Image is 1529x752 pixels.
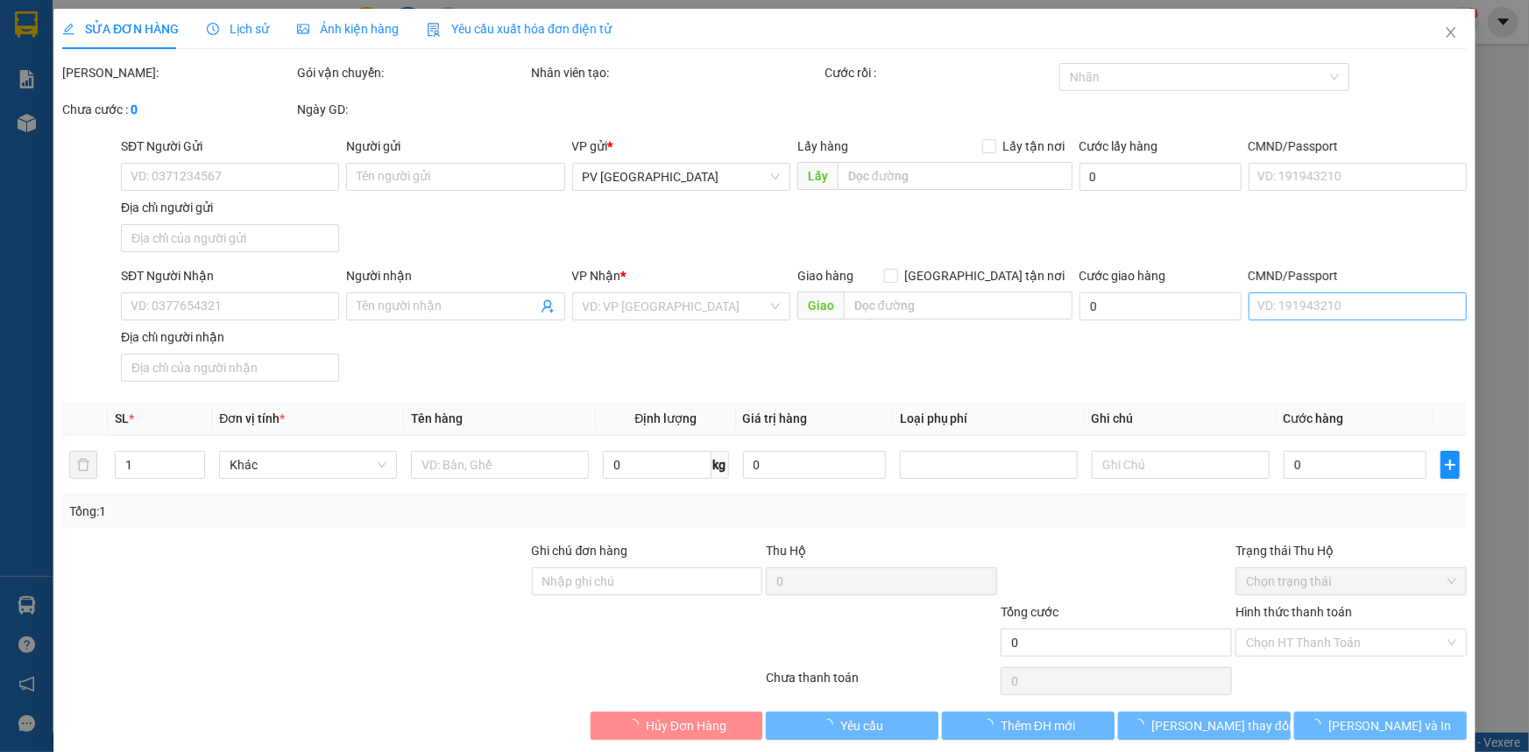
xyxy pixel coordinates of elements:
[838,162,1072,190] input: Dọc đường
[62,63,294,82] div: [PERSON_NAME]:
[346,266,564,285] div: Người nhận
[1001,605,1058,619] span: Tổng cước
[411,411,463,425] span: Tên hàng
[626,719,646,731] span: loading
[1132,719,1151,731] span: loading
[207,22,269,36] span: Lịch sử
[1080,292,1242,320] input: Cước giao hàng
[1284,411,1344,425] span: Cước hàng
[62,23,74,35] span: edit
[62,22,179,36] span: SỬA ĐƠN HÀNG
[797,269,853,283] span: Giao hàng
[797,162,838,190] span: Lấy
[1151,716,1292,735] span: [PERSON_NAME] thay đổi
[1092,451,1270,479] input: Ghi Chú
[62,100,294,119] div: Chưa cước :
[766,544,806,558] span: Thu Hộ
[1080,163,1242,191] input: Cước lấy hàng
[634,411,697,425] span: Định lượng
[346,137,564,156] div: Người gửi
[532,63,822,82] div: Nhân viên tạo:
[1444,25,1458,39] span: close
[1080,269,1166,283] label: Cước giao hàng
[996,137,1072,156] span: Lấy tận nơi
[427,23,441,37] img: icon
[1426,9,1476,58] button: Close
[164,65,733,87] li: Hotline: 1900 8153
[765,668,1000,699] div: Chưa thanh toán
[1441,458,1459,472] span: plus
[591,712,763,740] button: Hủy Đơn Hàng
[297,100,528,119] div: Ngày GD:
[121,354,339,382] input: Địa chỉ của người nhận
[893,402,1085,436] th: Loại phụ phí
[767,712,939,740] button: Yêu cầu
[121,266,339,285] div: SĐT Người Nhận
[297,63,528,82] div: Gói vận chuyển:
[22,127,261,186] b: GỬI : PV [GEOGRAPHIC_DATA]
[427,22,612,36] span: Yêu cầu xuất hóa đơn điện tử
[840,716,883,735] span: Yêu cầu
[1235,541,1467,560] div: Trạng thái Thu Hộ
[121,198,339,217] div: Địa chỉ người gửi
[532,567,763,595] input: Ghi chú đơn hàng
[411,451,589,479] input: VD: Bàn, Ghế
[115,411,129,425] span: SL
[743,411,808,425] span: Giá trị hàng
[1246,568,1456,594] span: Chọn trạng thái
[1085,402,1277,436] th: Ghi chú
[121,137,339,156] div: SĐT Người Gửi
[230,452,386,478] span: Khác
[981,719,1001,731] span: loading
[1310,719,1329,731] span: loading
[572,269,621,283] span: VP Nhận
[207,23,219,35] span: clock-circle
[572,137,790,156] div: VP gửi
[1294,712,1467,740] button: [PERSON_NAME] và In
[164,43,733,65] li: [STREET_ADDRESS][PERSON_NAME]. [GEOGRAPHIC_DATA], Tỉnh [GEOGRAPHIC_DATA]
[532,544,628,558] label: Ghi chú đơn hàng
[121,327,339,347] div: Địa chỉ người nhận
[898,266,1072,285] span: [GEOGRAPHIC_DATA] tận nơi
[69,502,591,521] div: Tổng: 1
[219,411,285,425] span: Đơn vị tính
[121,224,339,252] input: Địa chỉ của người gửi
[1249,137,1467,156] div: CMND/Passport
[797,139,848,153] span: Lấy hàng
[297,23,309,35] span: picture
[22,22,110,109] img: logo.jpg
[1441,451,1460,479] button: plus
[1235,605,1352,619] label: Hình thức thanh toán
[541,299,555,313] span: user-add
[825,63,1056,82] div: Cước rồi :
[1249,266,1467,285] div: CMND/Passport
[69,451,97,479] button: delete
[583,164,780,190] span: PV Phước Đông
[297,22,399,36] span: Ảnh kiện hàng
[1080,139,1158,153] label: Cước lấy hàng
[942,712,1115,740] button: Thêm ĐH mới
[1329,716,1452,735] span: [PERSON_NAME] và In
[711,451,729,479] span: kg
[646,716,726,735] span: Hủy Đơn Hàng
[131,102,138,116] b: 0
[1118,712,1291,740] button: [PERSON_NAME] thay đổi
[821,719,840,731] span: loading
[844,292,1072,320] input: Dọc đường
[1001,716,1075,735] span: Thêm ĐH mới
[797,292,844,320] span: Giao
